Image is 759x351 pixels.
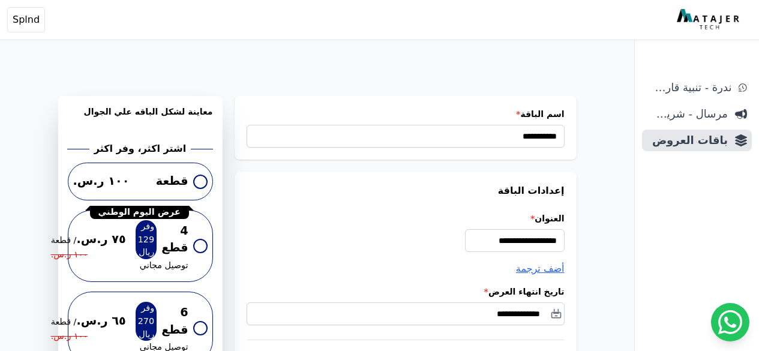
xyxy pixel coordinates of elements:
[51,313,126,330] span: ٦٥ ر.س.
[247,108,565,120] label: اسم الباقة
[136,302,157,341] span: وفر 270 ريال
[247,212,565,224] label: العنوان
[647,79,731,96] span: ندرة - تنبية قارب علي النفاذ
[94,142,186,156] h2: اشتر اكثر، وفر اكثر
[51,248,88,262] span: ١٠٠ ر.س.
[161,304,188,339] span: 6 قطع
[647,106,728,122] span: مرسال - شريط دعاية
[136,220,157,259] span: وفر 129 ريال
[90,206,189,219] div: عرض اليوم الوطني
[516,263,565,274] span: أضف ترجمة
[516,262,565,276] button: أضف ترجمة
[647,132,728,149] span: باقات العروض
[247,286,565,298] label: تاريخ انتهاء العرض
[247,184,565,198] h3: إعدادات الباقة
[51,317,77,326] bdi: / قطعة
[51,231,126,248] span: ٧٥ ر.س.
[677,9,742,31] img: MatajerTech Logo
[51,235,77,245] bdi: / قطعة
[68,106,213,132] h3: معاينة لشكل الباقه علي الجوال
[51,330,88,343] span: ١٠٠ ر.س.
[73,173,130,190] span: ١٠٠ ر.س.
[156,173,188,190] span: قطعة
[13,13,40,27] span: Splnd
[161,223,188,257] span: 4 قطع
[7,7,45,32] button: Splnd
[140,259,188,272] span: توصيل مجاني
